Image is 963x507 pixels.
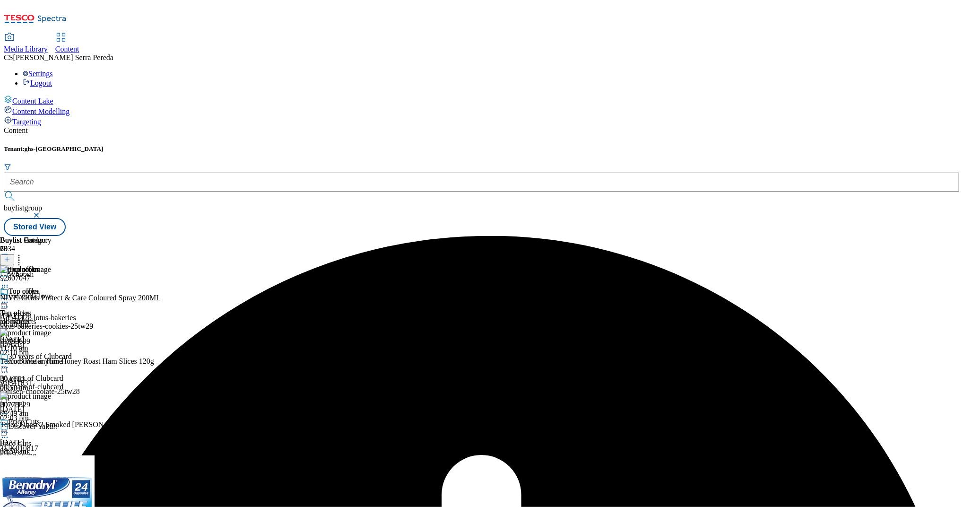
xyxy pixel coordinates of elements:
a: Settings [23,70,53,78]
span: Targeting [12,118,41,126]
a: Content Lake [4,95,959,105]
span: Media Library [4,45,48,53]
a: Media Library [4,34,48,53]
button: Stored View [4,218,66,236]
span: [PERSON_NAME] Serra Pereda [13,53,113,61]
span: Content Lake [12,97,53,105]
span: Content [55,45,79,53]
a: Content [55,34,79,53]
span: CS [4,53,13,61]
span: ghs-[GEOGRAPHIC_DATA] [25,145,104,152]
span: buylistgroup [4,204,42,212]
span: Content Modelling [12,107,69,115]
a: Content Modelling [4,105,959,116]
a: Targeting [4,116,959,126]
div: Content [4,126,959,135]
input: Search [4,173,959,192]
svg: Search Filters [4,163,11,171]
a: Logout [23,79,52,87]
h5: Tenant: [4,145,959,153]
